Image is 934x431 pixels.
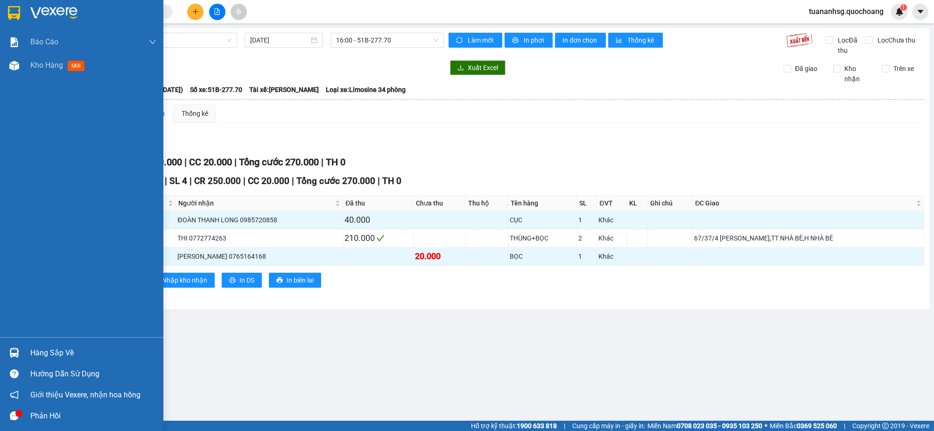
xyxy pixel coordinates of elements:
[376,234,385,242] span: check
[578,233,596,243] div: 2
[578,215,596,225] div: 1
[214,8,220,15] span: file-add
[190,176,192,186] span: |
[162,275,207,285] span: Nhập kho nhận
[190,85,242,95] span: Số xe: 51B-277.70
[517,422,557,430] strong: 1900 633 818
[192,8,199,15] span: plus
[239,156,319,168] span: Tổng cước 270.000
[677,422,762,430] strong: 0708 023 035 - 0935 103 250
[336,33,438,47] span: 16:00 - 51B-277.70
[144,273,215,288] button: downloadNhập kho nhận
[8,8,22,18] span: Gửi:
[627,35,655,45] span: Thống kê
[505,33,553,48] button: printerIn phơi
[466,196,508,211] th: Thu hộ
[234,156,237,168] span: |
[321,156,323,168] span: |
[243,176,246,186] span: |
[187,4,204,20] button: plus
[608,33,663,48] button: bar-chartThống kê
[647,421,762,431] span: Miền Nam
[8,53,103,87] div: 419/7 PHAN XÍCH LONG,P4, Q PHÚ NHUẬN
[844,421,845,431] span: |
[296,176,375,186] span: Tổng cước 270.000
[326,85,406,95] span: Loại xe: Limosine 34 phòng
[597,196,627,211] th: ĐVT
[165,176,167,186] span: |
[616,37,624,44] span: bar-chart
[449,33,502,48] button: syncLàm mới
[882,423,889,429] span: copyright
[68,61,84,71] span: mới
[900,4,907,11] sup: 1
[209,4,225,20] button: file-add
[326,156,345,168] span: TH 0
[235,8,242,15] span: aim
[287,275,314,285] span: In biên lai
[471,421,557,431] span: Hỗ trợ kỹ thuật:
[382,176,401,186] span: TH 0
[30,36,58,48] span: Báo cáo
[555,33,606,48] button: In đơn chọn
[786,33,813,48] img: 9k=
[512,37,520,44] span: printer
[648,196,693,211] th: Ghi chú
[801,6,891,17] span: tuananhsg.quochoang
[109,8,184,29] div: [PERSON_NAME]
[835,35,865,56] span: Lọc Đã thu
[177,215,341,225] div: ĐOÀN THANH LONG 0985720858
[231,4,247,20] button: aim
[598,251,625,261] div: Khác
[414,196,466,211] th: Chưa thu
[797,422,837,430] strong: 0369 525 060
[564,421,565,431] span: |
[343,196,414,211] th: Đã thu
[765,424,767,428] span: ⚪️
[10,369,19,378] span: question-circle
[30,61,63,70] span: Kho hàng
[30,409,156,423] div: Phản hồi
[468,35,495,45] span: Làm mới
[8,8,103,29] div: [GEOGRAPHIC_DATA]
[169,176,187,186] span: SL 4
[895,7,904,16] img: icon-new-feature
[292,176,294,186] span: |
[450,60,506,75] button: downloadXuất Excel
[10,390,19,399] span: notification
[178,198,333,208] span: Người nhận
[30,346,156,360] div: Hàng sắp về
[30,367,156,381] div: Hướng dẫn sử dụng
[189,156,232,168] span: CC 20.000
[912,4,928,20] button: caret-down
[249,85,319,95] span: Tài xế: [PERSON_NAME]
[194,176,241,186] span: CR 250.000
[9,37,19,47] img: solution-icon
[149,38,156,46] span: down
[182,108,208,119] div: Thống kê
[524,35,545,45] span: In phơi
[916,7,925,16] span: caret-down
[30,389,140,401] span: Giới thiệu Vexere, nhận hoa hồng
[902,4,905,11] span: 1
[9,61,19,71] img: warehouse-icon
[248,176,289,186] span: CC 20.000
[239,275,254,285] span: In DS
[250,35,309,45] input: 14/08/2025
[184,156,187,168] span: |
[109,40,184,53] div: 0945794261
[8,40,103,53] div: 0933069114
[177,233,341,243] div: THI 0772774263
[8,29,103,40] div: [PERSON_NAME]
[841,64,876,84] span: Kho nhận
[456,37,464,44] span: sync
[415,250,464,263] div: 20.000
[562,35,598,45] span: In đơn chọn
[8,6,20,20] img: logo-vxr
[627,196,648,211] th: KL
[177,251,341,261] div: [PERSON_NAME] 0765164168
[276,277,283,284] span: printer
[598,233,625,243] div: Khác
[109,8,132,18] span: Nhận:
[890,64,918,74] span: Trên xe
